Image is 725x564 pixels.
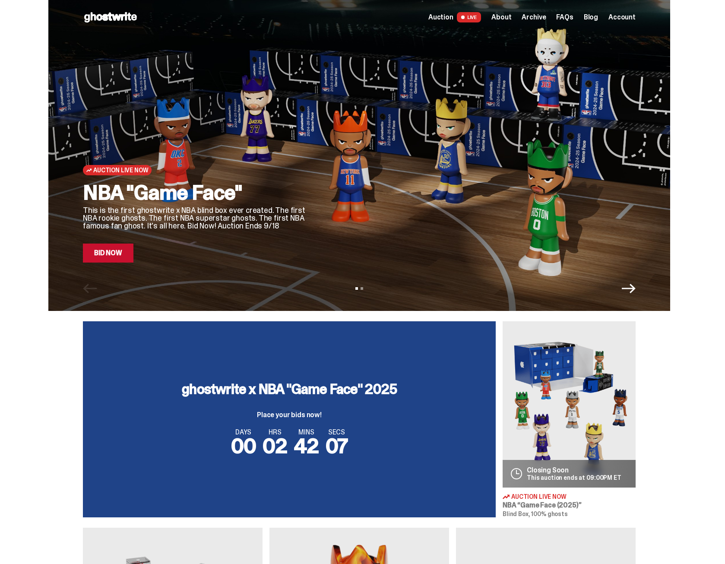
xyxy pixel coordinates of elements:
[428,12,481,22] a: Auction LIVE
[556,14,573,21] a: FAQs
[326,432,348,459] span: 07
[503,502,636,509] h3: NBA “Game Face (2025)”
[83,206,307,230] p: This is the first ghostwrite x NBA blind box ever created. The first NBA rookie ghosts. The first...
[361,287,363,290] button: View slide 2
[182,382,397,396] h3: ghostwrite x NBA "Game Face" 2025
[294,429,319,436] span: MINS
[522,14,546,21] a: Archive
[263,429,287,436] span: HRS
[457,12,481,22] span: LIVE
[491,14,511,21] a: About
[608,14,636,21] a: Account
[263,432,287,459] span: 02
[428,14,453,21] span: Auction
[622,282,636,295] button: Next
[355,287,358,290] button: View slide 1
[83,182,307,203] h2: NBA "Game Face"
[93,167,148,174] span: Auction Live Now
[503,321,636,488] img: Game Face (2025)
[527,475,621,481] p: This auction ends at 09:00PM ET
[531,510,567,518] span: 100% ghosts
[527,467,621,474] p: Closing Soon
[503,321,636,517] a: Game Face (2025) Closing Soon This auction ends at 09:00PM ET Auction Live Now
[503,510,530,518] span: Blind Box,
[511,494,567,500] span: Auction Live Now
[231,432,256,459] span: 00
[83,244,133,263] a: Bid Now
[182,412,397,418] p: Place your bids now!
[294,432,319,459] span: 42
[326,429,348,436] span: SECS
[584,14,598,21] a: Blog
[231,429,256,436] span: DAYS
